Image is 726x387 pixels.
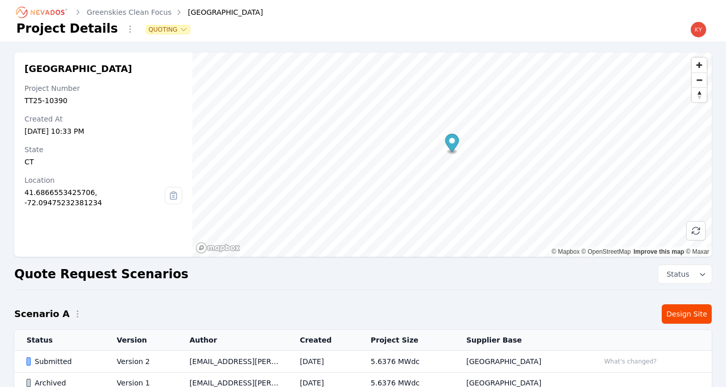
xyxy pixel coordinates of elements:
td: [GEOGRAPHIC_DATA] [454,351,587,373]
canvas: Map [192,53,712,257]
th: Created [288,330,359,351]
a: Greenskies Clean Focus [87,7,171,17]
th: Author [177,330,287,351]
div: Project Number [24,83,182,93]
span: Reset bearing to north [692,88,707,102]
a: Maxar [686,248,709,255]
div: CT [24,157,182,167]
div: Submitted [27,356,99,367]
button: Quoting [146,26,190,34]
button: Zoom out [692,72,707,87]
img: kyle.macdougall@nevados.solar [690,21,707,38]
th: Status [14,330,105,351]
div: Location [24,175,165,185]
th: Project Size [359,330,454,351]
td: Version 2 [105,351,178,373]
span: Status [662,269,689,279]
td: [DATE] [288,351,359,373]
button: What's changed? [599,356,661,367]
div: Created At [24,114,182,124]
div: [DATE] 10:33 PM [24,126,182,136]
th: Supplier Base [454,330,587,351]
tr: SubmittedVersion 2[EMAIL_ADDRESS][PERSON_NAME][DOMAIN_NAME][DATE]5.6376 MWdc[GEOGRAPHIC_DATA]What... [14,351,712,373]
h1: Project Details [16,20,118,37]
div: Map marker [445,134,459,155]
a: OpenStreetMap [582,248,631,255]
h2: [GEOGRAPHIC_DATA] [24,63,182,75]
a: Mapbox homepage [195,242,240,254]
td: [EMAIL_ADDRESS][PERSON_NAME][DOMAIN_NAME] [177,351,287,373]
div: 41.6866553425706, -72.09475232381234 [24,187,165,208]
nav: Breadcrumb [16,4,263,20]
a: Design Site [662,304,712,324]
div: State [24,144,182,155]
a: Mapbox [552,248,580,255]
th: Version [105,330,178,351]
h2: Scenario A [14,307,69,321]
div: TT25-10390 [24,95,182,106]
span: Zoom out [692,73,707,87]
a: Improve this map [634,248,684,255]
button: Zoom in [692,58,707,72]
button: Reset bearing to north [692,87,707,102]
div: [GEOGRAPHIC_DATA] [173,7,263,17]
td: 5.6376 MWdc [359,351,454,373]
h2: Quote Request Scenarios [14,266,188,282]
button: Status [658,265,712,283]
